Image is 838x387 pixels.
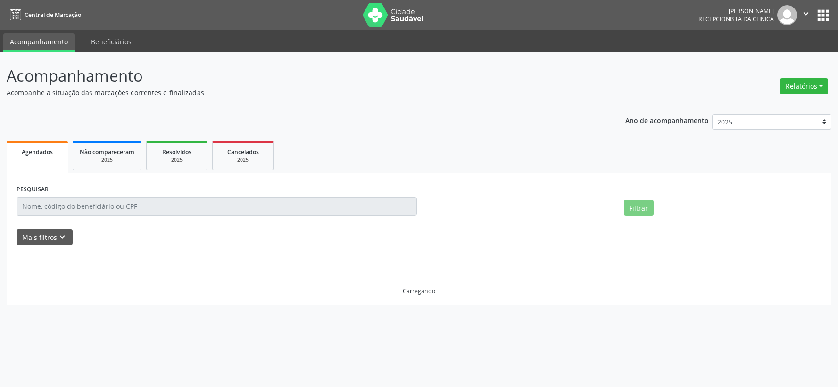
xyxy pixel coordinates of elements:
span: Agendados [22,148,53,156]
a: Central de Marcação [7,7,81,23]
input: Nome, código do beneficiário ou CPF [17,197,417,216]
button:  [797,5,815,25]
div: 2025 [80,156,134,164]
div: 2025 [219,156,266,164]
div: [PERSON_NAME] [698,7,774,15]
span: Recepcionista da clínica [698,15,774,23]
div: 2025 [153,156,200,164]
span: Cancelados [227,148,259,156]
button: Mais filtroskeyboard_arrow_down [17,229,73,246]
a: Acompanhamento [3,33,75,52]
a: Beneficiários [84,33,138,50]
p: Acompanhamento [7,64,584,88]
div: Carregando [403,287,435,295]
button: Filtrar [624,200,654,216]
button: Relatórios [780,78,828,94]
p: Ano de acompanhamento [625,114,709,126]
span: Não compareceram [80,148,134,156]
i: keyboard_arrow_down [57,232,67,242]
button: apps [815,7,831,24]
img: img [777,5,797,25]
span: Central de Marcação [25,11,81,19]
i:  [801,8,811,19]
span: Resolvidos [162,148,191,156]
p: Acompanhe a situação das marcações correntes e finalizadas [7,88,584,98]
label: PESQUISAR [17,182,49,197]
